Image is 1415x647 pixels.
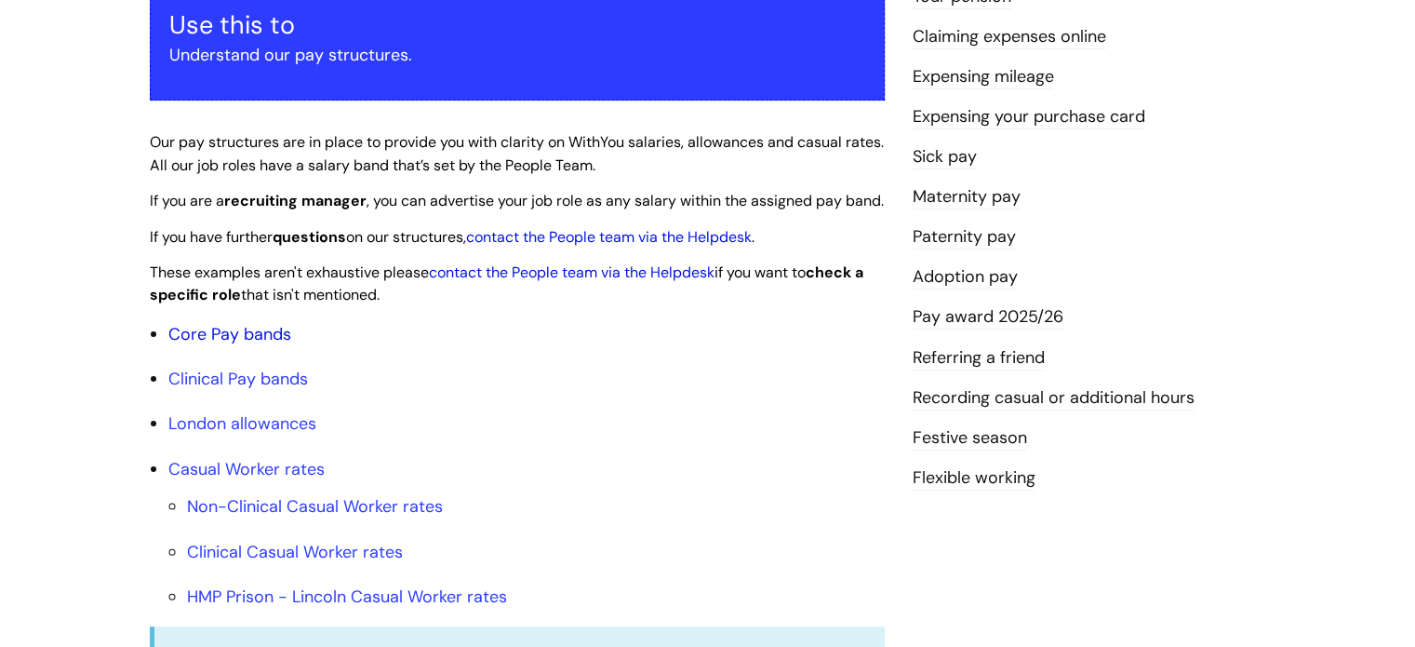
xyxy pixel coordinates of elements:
a: Clinical Casual Worker rates [187,541,403,563]
a: contact the People team via the Helpdesk [466,227,752,247]
a: Claiming expenses online [913,25,1106,49]
a: Casual Worker rates [168,458,325,480]
span: These examples aren't exhaustive please if you want to that isn't mentioned. [150,263,863,305]
a: Core Pay bands [168,323,291,345]
span: If you have further on our structures, . [150,227,754,247]
a: Referring a friend [913,346,1045,371]
strong: recruiting manager [224,191,367,210]
a: Clinical Pay bands [168,368,308,390]
a: Maternity pay [913,185,1021,209]
a: Paternity pay [913,225,1016,249]
strong: questions [273,227,346,247]
span: If you are a , you can advertise your job role as any salary within the assigned pay band. [150,191,884,210]
a: Non-Clinical Casual Worker rates [187,495,443,518]
a: London allowances [168,412,316,435]
p: Understand our pay structures. [169,40,865,70]
a: Expensing your purchase card [913,105,1145,129]
h3: Use this to [169,10,865,40]
a: Expensing mileage [913,65,1054,89]
a: Recording casual or additional hours [913,386,1195,411]
span: Our pay structures are in place to provide you with clarity on WithYou salaries, allowances and c... [150,132,884,175]
a: Sick pay [913,145,977,169]
a: Festive season [913,426,1027,451]
a: Pay award 2025/26 [913,305,1063,330]
a: Flexible working [913,466,1035,491]
a: contact the People team via the Helpdesk [429,263,714,282]
a: HMP Prison - Lincoln Casual Worker rates [187,586,507,608]
a: Adoption pay [913,265,1018,290]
